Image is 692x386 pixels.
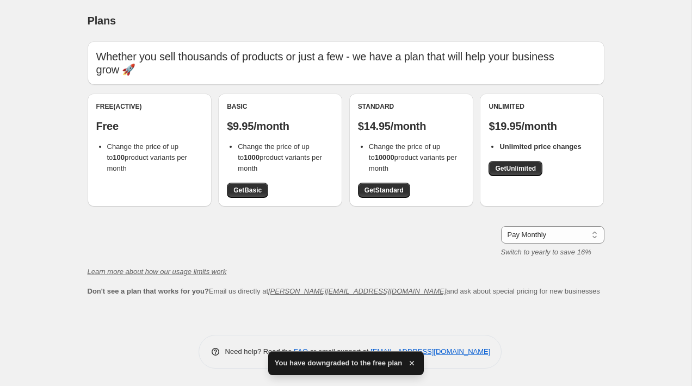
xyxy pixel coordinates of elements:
a: FAQ [294,347,308,356]
div: Free (Active) [96,102,203,111]
p: Whether you sell thousands of products or just a few - we have a plan that will help your busines... [96,50,596,76]
div: Basic [227,102,333,111]
b: Unlimited price changes [499,142,581,151]
div: Standard [358,102,465,111]
p: $9.95/month [227,120,333,133]
b: 10000 [375,153,394,161]
b: Don't see a plan that works for you? [88,287,209,295]
p: Free [96,120,203,133]
span: Plans [88,15,116,27]
div: Unlimited [489,102,595,111]
a: [PERSON_NAME][EMAIL_ADDRESS][DOMAIN_NAME] [268,287,446,295]
span: Email us directly at and ask about special pricing for new businesses [88,287,600,295]
a: Learn more about how our usage limits work [88,267,227,276]
span: or email support at [308,347,370,356]
a: GetUnlimited [489,161,542,176]
span: Get Unlimited [495,164,536,173]
p: $19.95/month [489,120,595,133]
span: Get Standard [364,186,404,195]
a: GetBasic [227,183,268,198]
span: Change the price of up to product variants per month [369,142,457,172]
span: Change the price of up to product variants per month [238,142,322,172]
span: Get Basic [233,186,262,195]
b: 1000 [244,153,259,161]
span: You have downgraded to the free plan [275,358,403,369]
span: Need help? Read the [225,347,294,356]
p: $14.95/month [358,120,465,133]
a: [EMAIL_ADDRESS][DOMAIN_NAME] [370,347,490,356]
b: 100 [113,153,125,161]
span: Change the price of up to product variants per month [107,142,187,172]
i: Switch to yearly to save 16% [501,248,591,256]
a: GetStandard [358,183,410,198]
